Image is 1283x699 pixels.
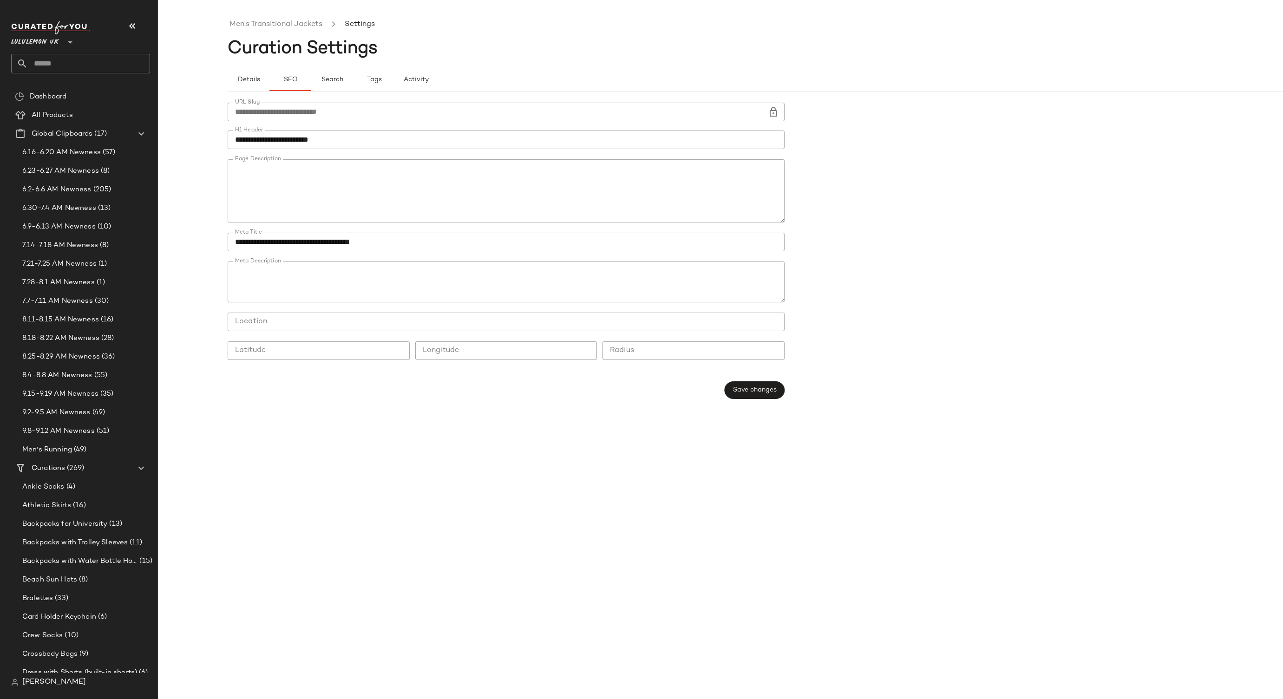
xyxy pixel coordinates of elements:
[92,129,107,139] span: (17)
[77,575,88,585] span: (8)
[22,612,96,622] span: Card Holder Keychain
[15,92,24,101] img: svg%3e
[97,259,107,269] span: (1)
[22,333,99,344] span: 8.18-8.22 AM Newness
[92,370,108,381] span: (55)
[22,593,53,604] span: Bralettes
[53,593,68,604] span: (33)
[63,630,79,641] span: (10)
[22,677,86,688] span: [PERSON_NAME]
[98,240,109,251] span: (8)
[78,649,88,660] span: (9)
[22,184,92,195] span: 6.2-6.6 AM Newness
[65,463,84,474] span: (269)
[22,482,65,492] span: Ankle Socks
[98,389,114,399] span: (35)
[101,147,116,158] span: (57)
[22,407,91,418] span: 9.2-9.5 AM Newness
[22,222,96,232] span: 6.9-6.13 AM Newness
[403,76,428,84] span: Activity
[22,667,137,678] span: Dress with Shorts (built-in shorts)
[11,32,59,48] span: Lululemon UK
[22,537,128,548] span: Backpacks with Trolley Sleeves
[725,381,785,399] button: Save changes
[93,296,109,307] span: (30)
[92,184,111,195] span: (205)
[366,76,381,84] span: Tags
[11,679,19,686] img: svg%3e
[96,203,111,214] span: (13)
[107,519,122,529] span: (13)
[22,519,107,529] span: Backpacks for University
[283,76,297,84] span: SEO
[11,21,90,34] img: cfy_white_logo.C9jOOHJF.svg
[22,556,137,567] span: Backpacks with Water Bottle Holder
[237,76,260,84] span: Details
[22,649,78,660] span: Crossbody Bags
[22,444,72,455] span: Men's Running
[30,91,66,102] span: Dashboard
[99,333,114,344] span: (28)
[343,19,377,31] li: Settings
[95,426,110,437] span: (51)
[32,110,73,121] span: All Products
[22,500,71,511] span: Athletic Skirts
[22,240,98,251] span: 7.14-7.18 AM Newness
[100,352,115,362] span: (36)
[32,129,92,139] span: Global Clipboards
[91,407,105,418] span: (49)
[128,537,142,548] span: (11)
[65,482,75,492] span: (4)
[99,166,110,176] span: (8)
[733,386,777,394] span: Save changes
[228,39,378,58] span: Curation Settings
[95,277,105,288] span: (1)
[22,630,63,641] span: Crew Socks
[22,314,99,325] span: 8.11-8.15 AM Newness
[71,500,86,511] span: (16)
[22,296,93,307] span: 7.7-7.11 AM Newness
[229,19,322,31] a: Men's Transitional Jackets
[137,667,148,678] span: (6)
[321,76,343,84] span: Search
[22,147,101,158] span: 6.16-6.20 AM Newness
[137,556,152,567] span: (15)
[22,575,77,585] span: Beach Sun Hats
[96,222,111,232] span: (10)
[22,370,92,381] span: 8.4-8.8 AM Newness
[22,203,96,214] span: 6.30-7.4 AM Newness
[22,166,99,176] span: 6.23-6.27 AM Newness
[22,277,95,288] span: 7.28-8.1 AM Newness
[22,259,97,269] span: 7.21-7.25 AM Newness
[22,389,98,399] span: 9.15-9.19 AM Newness
[72,444,87,455] span: (49)
[99,314,114,325] span: (16)
[32,463,65,474] span: Curations
[22,352,100,362] span: 8.25-8.29 AM Newness
[22,426,95,437] span: 9.8-9.12 AM Newness
[96,612,107,622] span: (6)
